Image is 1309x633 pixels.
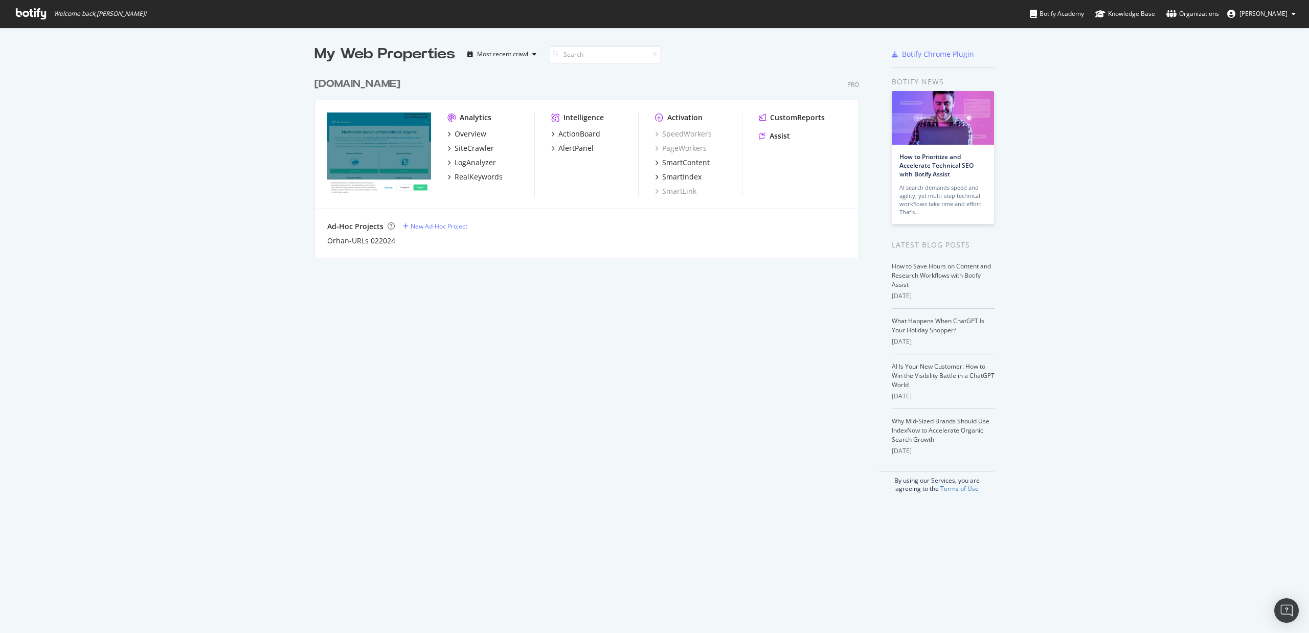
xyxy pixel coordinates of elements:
[892,91,994,145] img: How to Prioritize and Accelerate Technical SEO with Botify Assist
[314,44,455,64] div: My Web Properties
[662,157,710,168] div: SmartContent
[327,236,395,246] a: Orhan-URLs 022024
[892,239,995,251] div: Latest Blog Posts
[892,417,989,444] a: Why Mid-Sized Brands Should Use IndexNow to Accelerate Organic Search Growth
[551,129,600,139] a: ActionBoard
[892,362,995,389] a: AI Is Your New Customer: How to Win the Visibility Battle in a ChatGPT World
[455,172,503,182] div: RealKeywords
[314,77,404,92] a: [DOMAIN_NAME]
[892,262,991,289] a: How to Save Hours on Content and Research Workflows with Botify Assist
[662,172,702,182] div: SmartIndex
[879,471,995,493] div: By using our Services, you are agreeing to the
[455,129,486,139] div: Overview
[460,112,491,123] div: Analytics
[759,112,825,123] a: CustomReports
[327,112,431,195] img: rastreator.com
[655,157,710,168] a: SmartContent
[447,157,496,168] a: LogAnalyzer
[770,131,790,141] div: Assist
[892,291,995,301] div: [DATE]
[314,77,400,92] div: [DOMAIN_NAME]
[892,49,974,59] a: Botify Chrome Plugin
[1030,9,1084,19] div: Botify Academy
[940,484,979,493] a: Terms of Use
[327,221,383,232] div: Ad-Hoc Projects
[551,143,594,153] a: AlertPanel
[892,316,984,334] a: What Happens When ChatGPT Is Your Holiday Shopper?
[403,222,467,231] a: New Ad-Hoc Project
[1219,6,1304,22] button: [PERSON_NAME]
[892,337,995,346] div: [DATE]
[899,184,986,216] div: AI search demands speed and agility, yet multi-step technical workflows take time and effort. Tha...
[447,129,486,139] a: Overview
[558,129,600,139] div: ActionBoard
[455,143,494,153] div: SiteCrawler
[447,143,494,153] a: SiteCrawler
[759,131,790,141] a: Assist
[892,76,995,87] div: Botify news
[655,129,712,139] a: SpeedWorkers
[455,157,496,168] div: LogAnalyzer
[655,143,707,153] a: PageWorkers
[655,172,702,182] a: SmartIndex
[314,64,867,258] div: grid
[1239,9,1288,18] span: Javier García
[892,446,995,456] div: [DATE]
[770,112,825,123] div: CustomReports
[847,80,859,89] div: Pro
[892,392,995,401] div: [DATE]
[549,46,661,63] input: Search
[655,186,696,196] a: SmartLink
[1095,9,1155,19] div: Knowledge Base
[477,51,528,57] div: Most recent crawl
[1274,598,1299,623] div: Open Intercom Messenger
[447,172,503,182] a: RealKeywords
[563,112,604,123] div: Intelligence
[667,112,703,123] div: Activation
[411,222,467,231] div: New Ad-Hoc Project
[558,143,594,153] div: AlertPanel
[899,152,974,178] a: How to Prioritize and Accelerate Technical SEO with Botify Assist
[463,46,540,62] button: Most recent crawl
[1166,9,1219,19] div: Organizations
[902,49,974,59] div: Botify Chrome Plugin
[54,10,146,18] span: Welcome back, [PERSON_NAME] !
